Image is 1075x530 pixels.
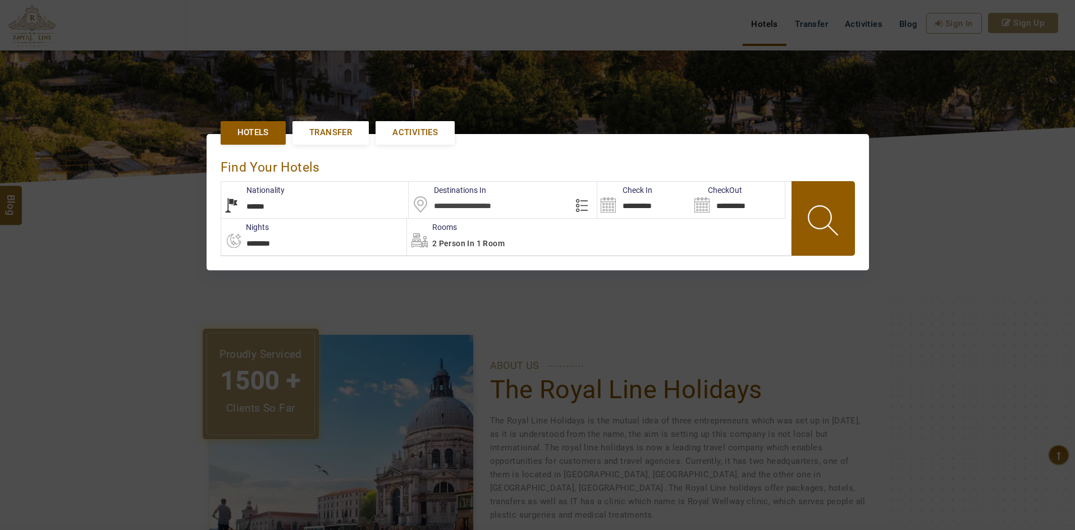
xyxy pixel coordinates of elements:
[221,185,285,196] label: Nationality
[392,127,438,139] span: Activities
[409,185,486,196] label: Destinations In
[407,222,457,233] label: Rooms
[376,121,455,144] a: Activities
[597,185,652,196] label: Check In
[597,182,691,218] input: Search
[237,127,269,139] span: Hotels
[221,148,855,181] div: Find Your Hotels
[309,127,352,139] span: Transfer
[691,185,742,196] label: CheckOut
[221,222,269,233] label: nights
[432,239,505,248] span: 2 Person in 1 Room
[691,182,785,218] input: Search
[292,121,369,144] a: Transfer
[221,121,286,144] a: Hotels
